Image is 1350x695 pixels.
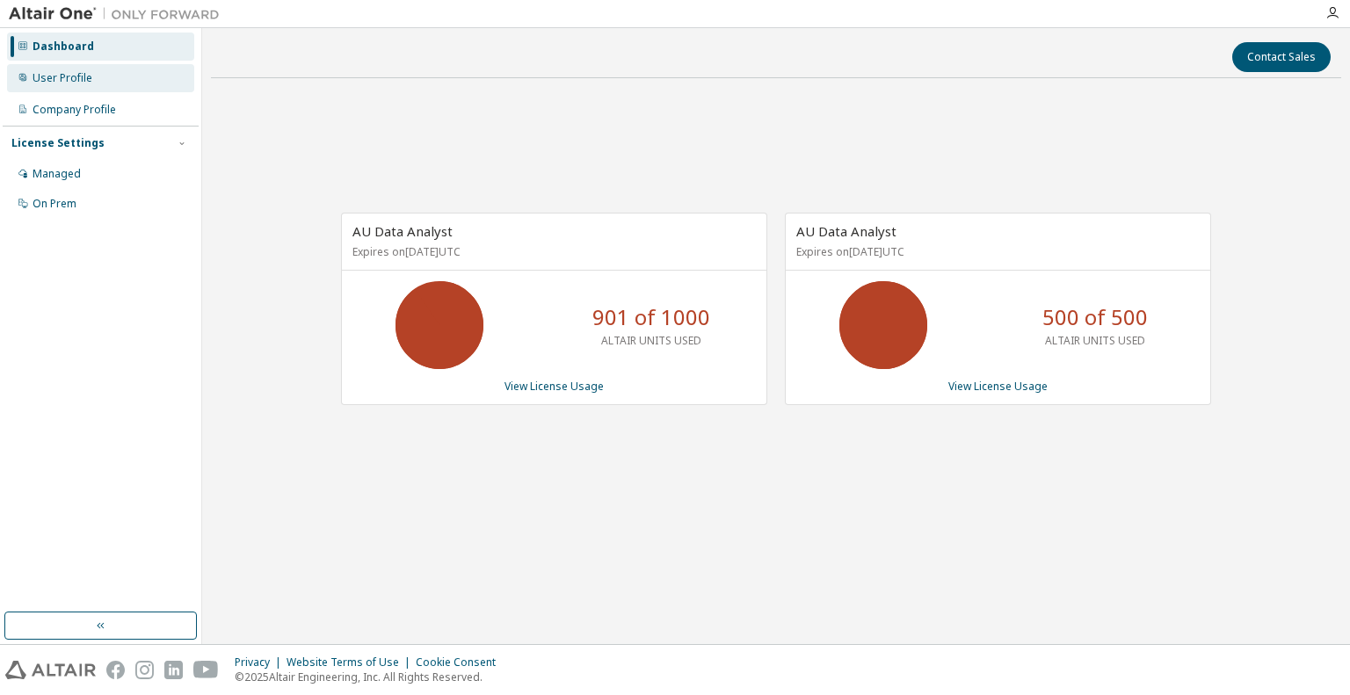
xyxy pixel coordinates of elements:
[1042,302,1148,332] p: 500 of 500
[33,197,76,211] div: On Prem
[601,333,701,348] p: ALTAIR UNITS USED
[106,661,125,679] img: facebook.svg
[948,379,1048,394] a: View License Usage
[9,5,229,23] img: Altair One
[164,661,183,679] img: linkedin.svg
[235,655,287,670] div: Privacy
[193,661,219,679] img: youtube.svg
[33,103,116,117] div: Company Profile
[416,655,506,670] div: Cookie Consent
[287,655,416,670] div: Website Terms of Use
[33,167,81,181] div: Managed
[11,136,105,150] div: License Settings
[796,222,896,240] span: AU Data Analyst
[352,244,751,259] p: Expires on [DATE] UTC
[504,379,604,394] a: View License Usage
[1232,42,1331,72] button: Contact Sales
[33,71,92,85] div: User Profile
[235,670,506,684] p: © 2025 Altair Engineering, Inc. All Rights Reserved.
[796,244,1195,259] p: Expires on [DATE] UTC
[592,302,710,332] p: 901 of 1000
[1045,333,1145,348] p: ALTAIR UNITS USED
[5,661,96,679] img: altair_logo.svg
[352,222,453,240] span: AU Data Analyst
[135,661,154,679] img: instagram.svg
[33,40,94,54] div: Dashboard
